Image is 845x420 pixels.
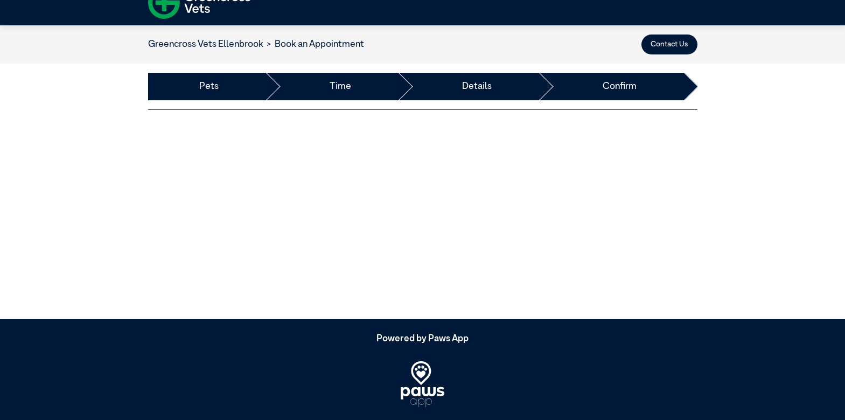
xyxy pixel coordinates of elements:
[148,334,697,345] h5: Powered by Paws App
[148,40,263,49] a: Greencross Vets Ellenbrook
[603,80,637,94] a: Confirm
[462,80,492,94] a: Details
[401,361,445,407] img: PawsApp
[148,38,365,52] nav: breadcrumb
[263,38,365,52] li: Book an Appointment
[199,80,219,94] a: Pets
[641,35,697,54] button: Contact Us
[330,80,351,94] a: Time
